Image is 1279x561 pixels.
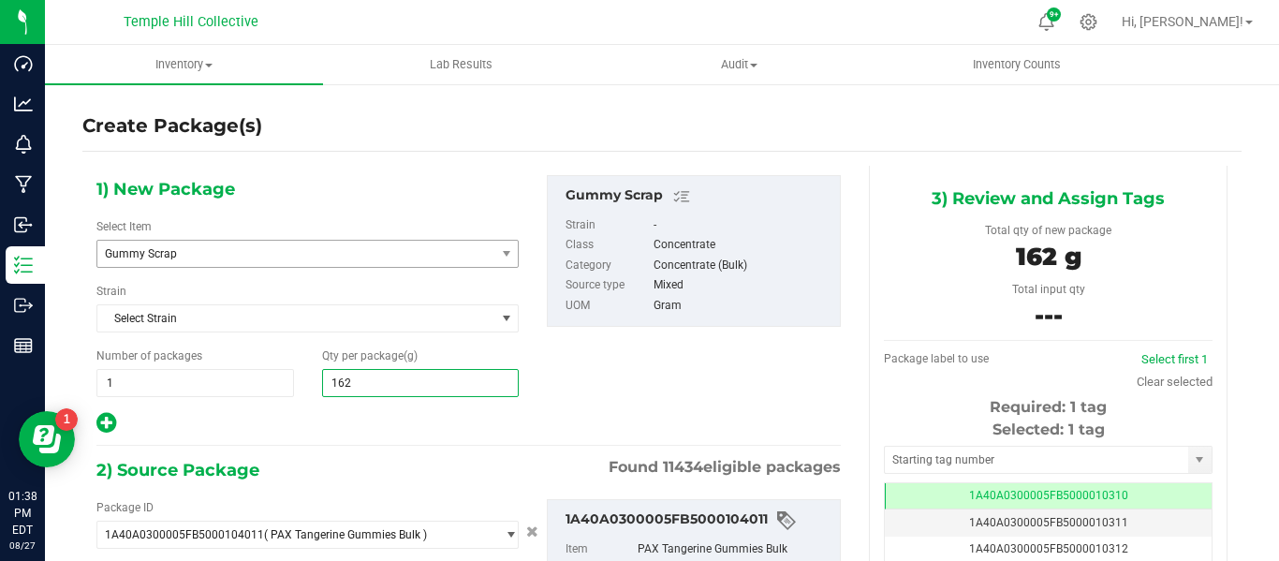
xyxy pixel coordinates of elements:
[404,349,418,362] span: (g)
[566,296,650,317] label: UOM
[600,45,878,84] a: Audit
[14,95,33,113] inline-svg: Analytics
[566,509,831,532] div: 1A40A0300005FB5000104011
[14,256,33,274] inline-svg: Inventory
[8,488,37,539] p: 01:38 PM EDT
[521,519,544,546] button: Cancel button
[654,215,831,236] div: -
[948,56,1086,73] span: Inventory Counts
[566,215,650,236] label: Strain
[14,215,33,234] inline-svg: Inbound
[969,489,1128,502] span: 1A40A0300005FB5000010310
[654,296,831,317] div: Gram
[884,352,989,365] span: Package label to use
[1077,13,1100,31] div: Manage settings
[1137,375,1213,389] a: Clear selected
[96,421,116,434] span: Add new output
[566,235,650,256] label: Class
[19,411,75,467] iframe: Resource center
[992,421,1105,438] span: Selected: 1 tag
[124,14,258,30] span: Temple Hill Collective
[323,45,601,84] a: Lab Results
[654,235,831,256] div: Concentrate
[105,247,472,260] span: Gummy Scrap
[8,539,37,553] p: 08/27
[969,542,1128,555] span: 1A40A0300005FB5000010312
[885,447,1188,473] input: Starting tag number
[96,175,235,203] span: 1) New Package
[45,45,323,84] a: Inventory
[1141,352,1208,366] a: Select first 1
[96,349,202,362] span: Number of packages
[663,458,703,476] span: 11434
[990,398,1107,416] span: Required: 1 tag
[566,256,650,276] label: Category
[654,256,831,276] div: Concentrate (Bulk)
[45,56,323,73] span: Inventory
[264,528,427,541] span: ( PAX Tangerine Gummies Bulk )
[14,135,33,154] inline-svg: Monitoring
[14,54,33,73] inline-svg: Dashboard
[638,539,831,560] div: PAX Tangerine Gummies Bulk
[14,296,33,315] inline-svg: Outbound
[1035,301,1063,331] span: ---
[566,539,634,560] label: Item
[969,516,1128,529] span: 1A40A0300005FB5000010311
[1050,11,1058,19] span: 9+
[494,522,518,548] span: select
[14,175,33,194] inline-svg: Manufacturing
[878,45,1156,84] a: Inventory Counts
[1012,283,1085,296] span: Total input qty
[494,241,518,267] span: select
[494,305,518,332] span: select
[96,283,126,300] label: Strain
[566,185,831,208] div: Gummy Scrap
[1016,242,1081,272] span: 162 g
[96,456,259,484] span: 2) Source Package
[82,112,262,140] h4: Create Package(s)
[1188,447,1212,473] span: select
[97,370,293,396] input: 1
[322,349,418,362] span: Qty per package
[404,56,518,73] span: Lab Results
[1122,14,1243,29] span: Hi, [PERSON_NAME]!
[96,218,152,235] label: Select Item
[985,224,1111,237] span: Total qty of new package
[566,275,650,296] label: Source type
[55,408,78,431] iframe: Resource center unread badge
[105,528,264,541] span: 1A40A0300005FB5000104011
[97,305,494,332] span: Select Strain
[96,501,154,514] span: Package ID
[609,456,841,479] span: Found eligible packages
[14,336,33,355] inline-svg: Reports
[601,56,877,73] span: Audit
[932,185,1165,213] span: 3) Review and Assign Tags
[654,275,831,296] div: Mixed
